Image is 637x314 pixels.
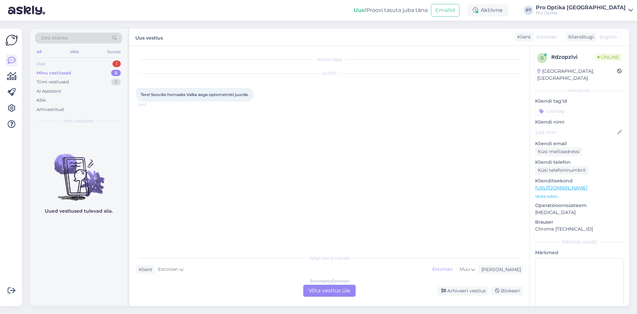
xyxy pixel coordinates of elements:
div: PT [524,6,533,15]
div: Klient [515,34,531,41]
b: Uus! [354,7,366,13]
p: Kliendi email [535,140,624,147]
div: Socials [106,48,122,56]
div: Minu vestlused [36,70,71,76]
div: Võta vestlus üle [303,285,356,297]
input: Lisa nimi [535,129,616,136]
label: Uus vestlus [135,33,163,42]
span: English [600,34,617,41]
div: [PERSON_NAME] [479,266,521,273]
div: Tiimi vestlused [36,79,69,85]
div: Pro Optika [GEOGRAPHIC_DATA] [536,5,626,10]
span: 14:43 [138,102,163,107]
a: [URL][DOMAIN_NAME] [535,185,587,191]
a: Pro Optika [GEOGRAPHIC_DATA]Pro Optika [536,5,633,16]
span: Estonian [158,266,178,273]
p: [MEDICAL_DATA] [535,209,624,216]
p: Brauser [535,219,624,226]
div: 1 [112,60,121,67]
div: Kõik [36,97,46,104]
span: Otsi kliente [41,35,68,42]
div: AI Assistent [36,88,61,95]
p: Kliendi nimi [535,119,624,126]
div: Estonian to Estonian [310,278,349,284]
div: Proovi tasuta juba täna: [354,6,428,14]
div: # dzopzlvi [551,53,595,61]
p: Operatsioonisüsteem [535,202,624,209]
div: 0 [111,70,121,76]
p: Klienditeekond [535,177,624,184]
div: [DATE] [136,70,523,76]
div: Uus [36,60,45,67]
div: Aktiivne [467,4,508,16]
div: Arhiveeri vestlus [437,286,488,295]
span: d [540,55,544,60]
div: [GEOGRAPHIC_DATA], [GEOGRAPHIC_DATA] [537,68,617,82]
p: Uued vestlused tulevad siia. [45,208,113,215]
div: Vestlus algas [136,56,523,62]
div: Küsi meiliaadressi [535,147,582,156]
div: Küsi telefoninumbrit [535,166,589,175]
div: Arhiveeritud [36,106,64,113]
p: Kliendi telefon [535,159,624,166]
span: Online [595,53,622,61]
p: Vaata edasi ... [535,193,624,199]
span: Minu vestlused [64,118,94,124]
button: Emailid [431,4,460,17]
input: Lisa tag [535,106,624,116]
div: Klienditugi [566,34,594,41]
div: Valige keel ja vastake [136,255,523,261]
div: Kliendi info [535,88,624,94]
span: Tere! Sooviks homseks Valka aega optometristi juurde. [141,92,249,97]
p: Kliendi tag'id [535,98,624,105]
img: No chats [30,142,127,202]
div: 0 [111,79,121,85]
div: Pro Optika [536,10,626,16]
div: All [35,48,43,56]
img: Askly Logo [5,34,18,47]
div: Web [69,48,80,56]
span: Muu [460,266,470,272]
p: Märkmed [535,249,624,256]
div: Estonian [429,264,456,274]
span: Estonian [536,34,557,41]
p: Chrome [TECHNICAL_ID] [535,226,624,233]
div: Blokeeri [491,286,523,295]
div: [PERSON_NAME] [535,239,624,245]
div: Klient [136,266,152,273]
